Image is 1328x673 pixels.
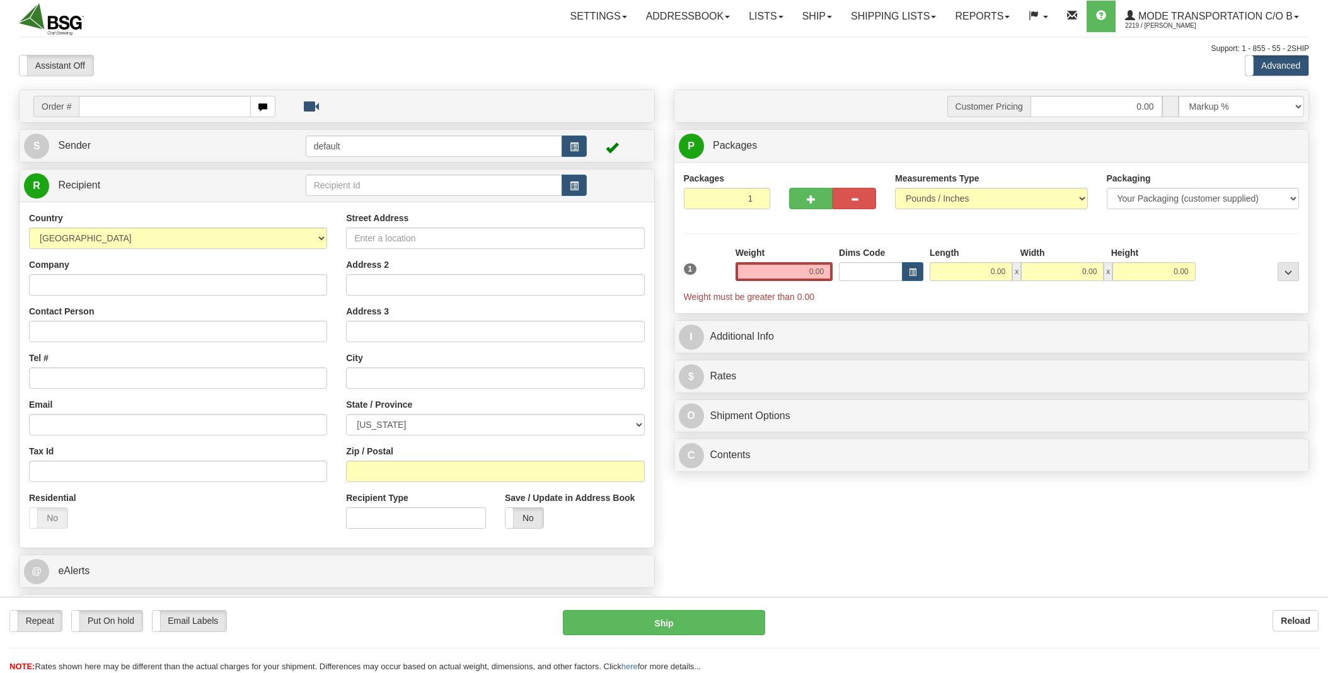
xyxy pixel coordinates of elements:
[684,172,725,185] label: Packages
[306,175,563,196] input: Recipient Id
[930,246,959,259] label: Length
[684,263,697,275] span: 1
[679,134,704,159] span: P
[20,55,93,76] label: Assistant Off
[346,227,644,249] input: Enter a location
[679,364,704,389] span: $
[29,398,52,411] label: Email
[1273,610,1319,631] button: Reload
[637,1,740,32] a: Addressbook
[19,3,84,35] img: logo2219.jpg
[58,180,100,190] span: Recipient
[679,364,1305,389] a: $Rates
[1278,262,1299,281] div: ...
[1020,246,1045,259] label: Width
[346,445,393,457] label: Zip / Postal
[839,246,885,259] label: Dims Code
[29,352,49,364] label: Tel #
[679,403,704,429] span: O
[679,133,1305,159] a: P Packages
[346,352,362,364] label: City
[1111,246,1139,259] label: Height
[346,398,412,411] label: State / Province
[1299,272,1327,401] iframe: chat widget
[505,508,543,528] label: No
[72,611,142,631] label: Put On hold
[945,1,1019,32] a: Reports
[24,133,306,159] a: S Sender
[19,43,1309,54] div: Support: 1 - 855 - 55 - 2SHIP
[684,292,815,302] span: Weight must be greater than 0.00
[346,492,408,504] label: Recipient Type
[679,325,704,350] span: I
[793,1,841,32] a: Ship
[736,246,765,259] label: Weight
[1281,616,1310,626] b: Reload
[10,611,62,631] label: Repeat
[947,96,1031,117] span: Customer Pricing
[621,662,638,671] a: here
[346,305,389,318] label: Address 3
[24,559,49,584] span: @
[1116,1,1308,32] a: Mode Transportation c/o B 2219 / [PERSON_NAME]
[1125,20,1220,32] span: 2219 / [PERSON_NAME]
[713,140,757,151] span: Packages
[1245,55,1308,76] label: Advanced
[346,258,389,271] label: Address 2
[29,445,54,457] label: Tax Id
[29,305,94,318] label: Contact Person
[58,565,89,576] span: eAlerts
[563,610,765,635] button: Ship
[561,1,637,32] a: Settings
[30,508,67,528] label: No
[679,324,1305,350] a: IAdditional Info
[306,135,563,157] input: Sender Id
[679,403,1305,429] a: OShipment Options
[895,172,979,185] label: Measurements Type
[1107,172,1151,185] label: Packaging
[1135,11,1293,21] span: Mode Transportation c/o B
[24,134,49,159] span: S
[346,212,408,224] label: Street Address
[505,492,635,504] label: Save / Update in Address Book
[9,662,35,671] span: NOTE:
[58,140,91,151] span: Sender
[24,173,49,198] span: R
[679,443,704,468] span: C
[24,173,274,198] a: R Recipient
[1104,262,1112,281] span: x
[841,1,945,32] a: Shipping lists
[29,212,63,224] label: Country
[1012,262,1021,281] span: x
[679,442,1305,468] a: CContents
[24,558,650,584] a: @ eAlerts
[33,96,79,117] span: Order #
[153,611,226,631] label: Email Labels
[29,492,76,504] label: Residential
[739,1,792,32] a: Lists
[29,258,69,271] label: Company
